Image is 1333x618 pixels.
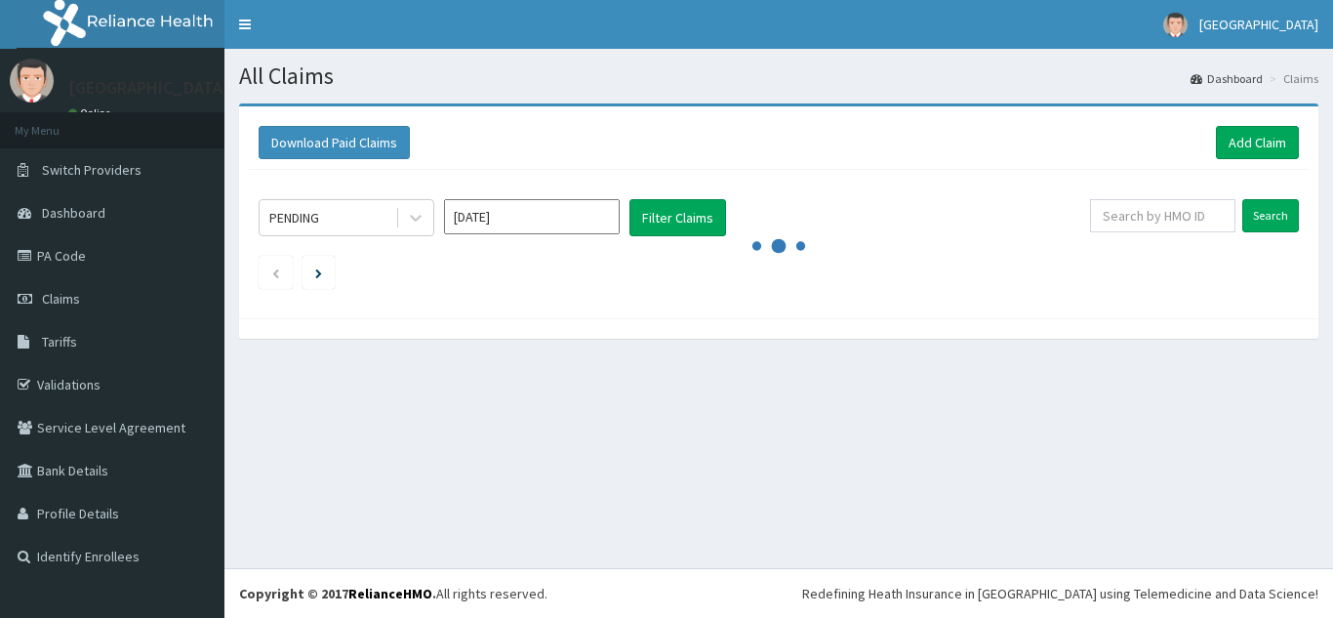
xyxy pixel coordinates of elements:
p: [GEOGRAPHIC_DATA] [68,79,229,97]
button: Download Paid Claims [259,126,410,159]
img: User Image [10,59,54,103]
span: [GEOGRAPHIC_DATA] [1199,16,1318,33]
svg: audio-loading [749,217,808,275]
span: Tariffs [42,333,77,350]
a: RelianceHMO [348,585,432,602]
footer: All rights reserved. [224,568,1333,618]
span: Claims [42,290,80,308]
div: PENDING [269,208,319,227]
a: Online [68,106,115,120]
a: Next page [315,264,322,281]
input: Search by HMO ID [1090,199,1235,232]
a: Dashboard [1191,70,1263,87]
img: User Image [1163,13,1188,37]
input: Select Month and Year [444,199,620,234]
span: Switch Providers [42,161,141,179]
span: Dashboard [42,204,105,222]
li: Claims [1265,70,1318,87]
a: Previous page [271,264,280,281]
h1: All Claims [239,63,1318,89]
input: Search [1242,199,1299,232]
button: Filter Claims [629,199,726,236]
a: Add Claim [1216,126,1299,159]
div: Redefining Heath Insurance in [GEOGRAPHIC_DATA] using Telemedicine and Data Science! [802,584,1318,603]
strong: Copyright © 2017 . [239,585,436,602]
